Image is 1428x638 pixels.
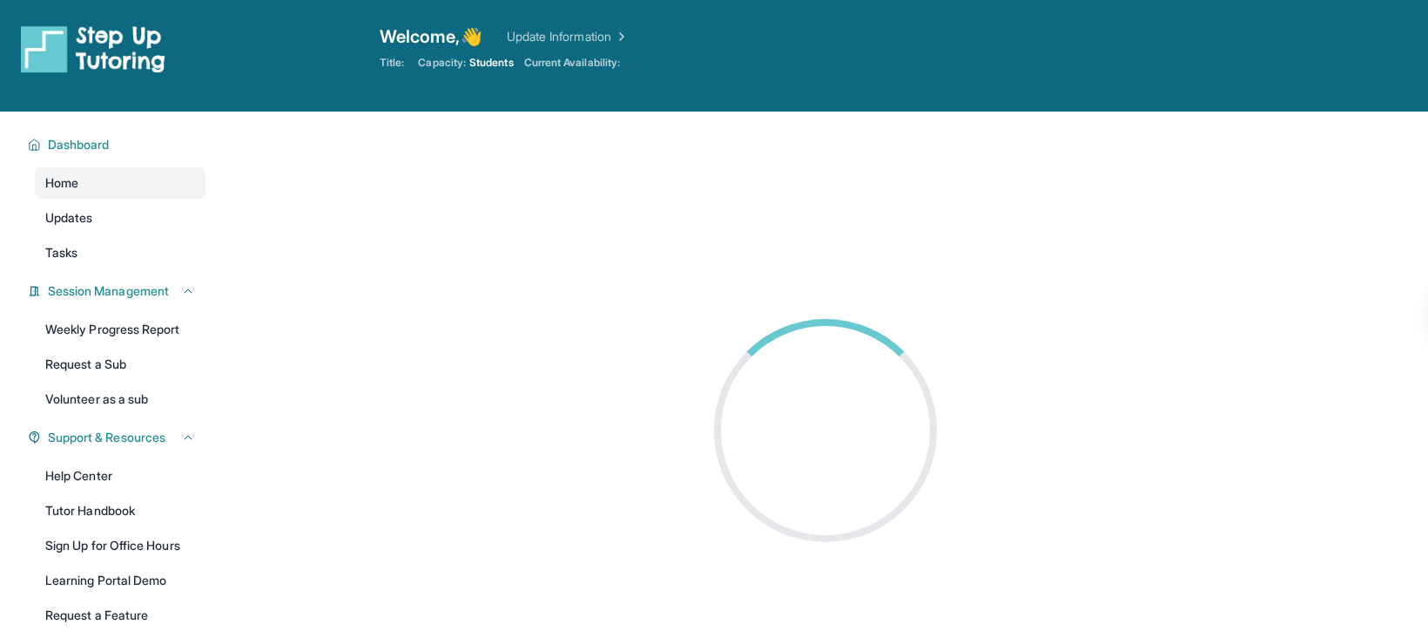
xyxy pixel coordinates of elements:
[21,24,165,73] img: logo
[45,174,78,192] span: Home
[35,349,205,380] a: Request a Sub
[48,136,110,153] span: Dashboard
[35,530,205,561] a: Sign Up for Office Hours
[35,600,205,631] a: Request a Feature
[35,314,205,345] a: Weekly Progress Report
[45,244,77,261] span: Tasks
[418,56,466,70] span: Capacity:
[35,495,205,526] a: Tutor Handbook
[611,28,629,45] img: Chevron Right
[35,460,205,492] a: Help Center
[41,136,195,153] button: Dashboard
[35,383,205,415] a: Volunteer as a sub
[48,429,165,446] span: Support & Resources
[524,56,620,70] span: Current Availability:
[48,282,169,300] span: Session Management
[380,56,404,70] span: Title:
[35,565,205,596] a: Learning Portal Demo
[469,56,514,70] span: Students
[45,209,93,227] span: Updates
[380,24,482,49] span: Welcome, 👋
[41,429,195,446] button: Support & Resources
[507,28,629,45] a: Update Information
[35,237,205,268] a: Tasks
[35,202,205,234] a: Updates
[41,282,195,300] button: Session Management
[35,167,205,199] a: Home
